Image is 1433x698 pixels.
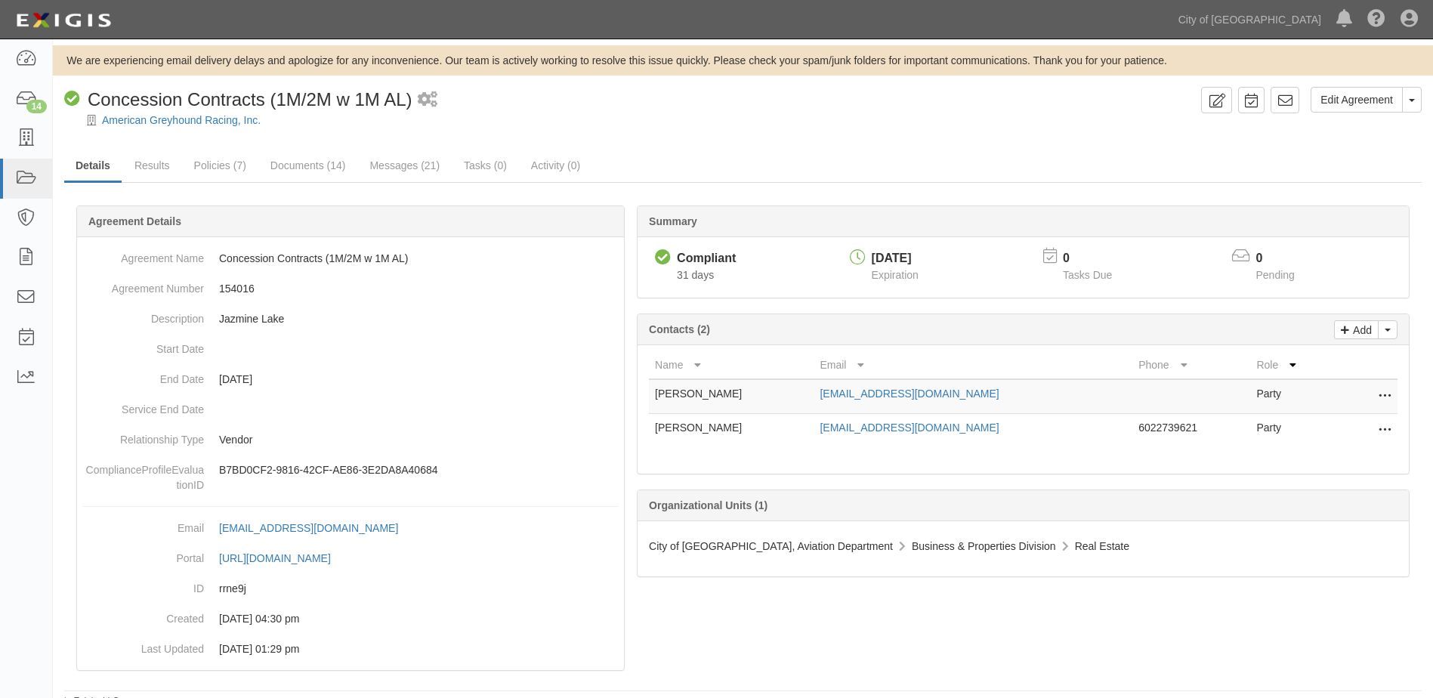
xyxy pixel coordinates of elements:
div: [DATE] [872,250,919,267]
b: Contacts (2) [649,323,710,335]
a: City of [GEOGRAPHIC_DATA] [1171,5,1329,35]
img: logo-5460c22ac91f19d4615b14bd174203de0afe785f0fc80cf4dbbc73dc1793850b.png [11,7,116,34]
span: Pending [1256,269,1295,281]
th: Role [1250,351,1337,379]
dt: ComplianceProfileEvaluationID [83,455,204,493]
span: City of [GEOGRAPHIC_DATA], Aviation Department [649,540,893,552]
td: 6022739621 [1132,414,1250,448]
a: Results [123,150,181,181]
td: Party [1250,379,1337,414]
a: Details [64,150,122,183]
dd: rrne9j [83,573,618,604]
dd: [DATE] [83,364,618,394]
a: [URL][DOMAIN_NAME] [219,552,347,564]
dt: Email [83,513,204,536]
b: Summary [649,215,697,227]
dt: Agreement Number [83,273,204,296]
dd: 154016 [83,273,618,304]
a: Policies (7) [183,150,258,181]
a: Activity (0) [520,150,591,181]
p: 0 [1063,250,1131,267]
dt: Description [83,304,204,326]
div: 14 [26,100,47,113]
th: Name [649,351,814,379]
a: Add [1334,320,1379,339]
td: [PERSON_NAME] [649,414,814,448]
span: Concession Contracts (1M/2M w 1M AL) [88,89,412,110]
p: Jazmine Lake [219,311,618,326]
span: Expiration [872,269,919,281]
div: We are experiencing email delivery delays and apologize for any inconvenience. Our team is active... [53,53,1433,68]
dt: ID [83,573,204,596]
dd: Vendor [83,425,618,455]
dt: Service End Date [83,394,204,417]
div: Compliant [677,250,736,267]
b: Organizational Units (1) [649,499,767,511]
dt: Portal [83,543,204,566]
i: Compliant [64,91,80,107]
a: Edit Agreement [1311,87,1403,113]
dd: [DATE] 04:30 pm [83,604,618,634]
i: 1 scheduled workflow [418,92,437,108]
a: [EMAIL_ADDRESS][DOMAIN_NAME] [820,388,999,400]
span: Business & Properties Division [912,540,1056,552]
dd: Concession Contracts (1M/2M w 1M AL) [83,243,618,273]
td: [PERSON_NAME] [649,379,814,414]
div: [EMAIL_ADDRESS][DOMAIN_NAME] [219,520,398,536]
dt: End Date [83,364,204,387]
i: Help Center - Complianz [1367,11,1385,29]
a: Tasks (0) [452,150,518,181]
a: [EMAIL_ADDRESS][DOMAIN_NAME] [820,422,999,434]
dd: [DATE] 01:29 pm [83,634,618,664]
a: [EMAIL_ADDRESS][DOMAIN_NAME] [219,522,415,534]
span: Since 07/28/2025 [677,269,714,281]
dt: Last Updated [83,634,204,656]
span: Tasks Due [1063,269,1112,281]
th: Email [814,351,1132,379]
dt: Relationship Type [83,425,204,447]
th: Phone [1132,351,1250,379]
p: Add [1349,321,1372,338]
div: Concession Contracts (1M/2M w 1M AL) [64,87,412,113]
b: Agreement Details [88,215,181,227]
dt: Created [83,604,204,626]
dt: Start Date [83,334,204,357]
a: American Greyhound Racing, Inc. [102,114,261,126]
a: Messages (21) [358,150,451,181]
p: B7BD0CF2-9816-42CF-AE86-3E2DA8A40684 [219,462,618,477]
a: Documents (14) [259,150,357,181]
dt: Agreement Name [83,243,204,266]
p: 0 [1256,250,1314,267]
i: Compliant [655,250,671,266]
td: Party [1250,414,1337,448]
span: Real Estate [1075,540,1129,552]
